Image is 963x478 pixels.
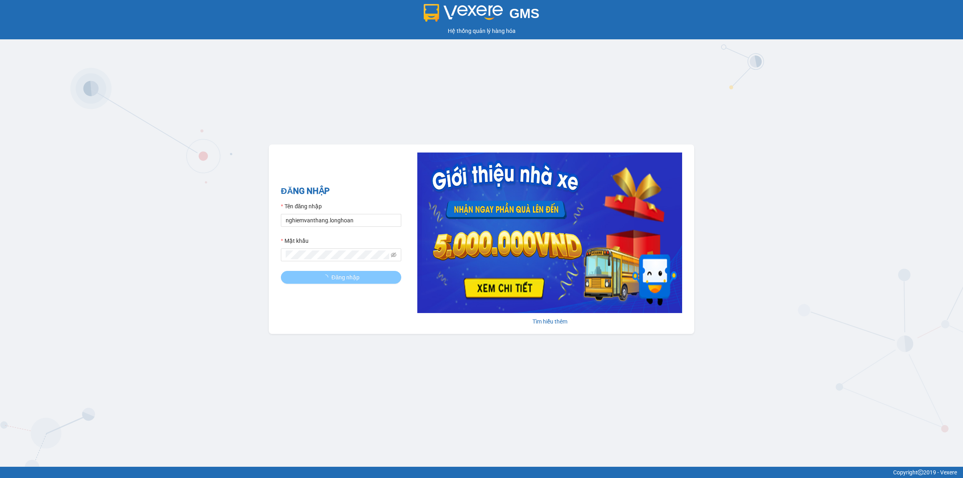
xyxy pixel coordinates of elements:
[509,6,539,21] span: GMS
[281,202,322,211] label: Tên đăng nhập
[424,4,503,22] img: logo 2
[417,153,682,313] img: banner-0
[281,185,401,198] h2: ĐĂNG NHẬP
[286,250,389,259] input: Mật khẩu
[281,236,309,245] label: Mật khẩu
[424,12,540,18] a: GMS
[323,275,331,280] span: loading
[331,273,360,282] span: Đăng nhập
[391,252,396,258] span: eye-invisible
[6,468,957,477] div: Copyright 2019 - Vexere
[417,317,682,326] div: Tìm hiểu thêm
[281,214,401,227] input: Tên đăng nhập
[918,470,923,475] span: copyright
[281,271,401,284] button: Đăng nhập
[2,26,961,35] div: Hệ thống quản lý hàng hóa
